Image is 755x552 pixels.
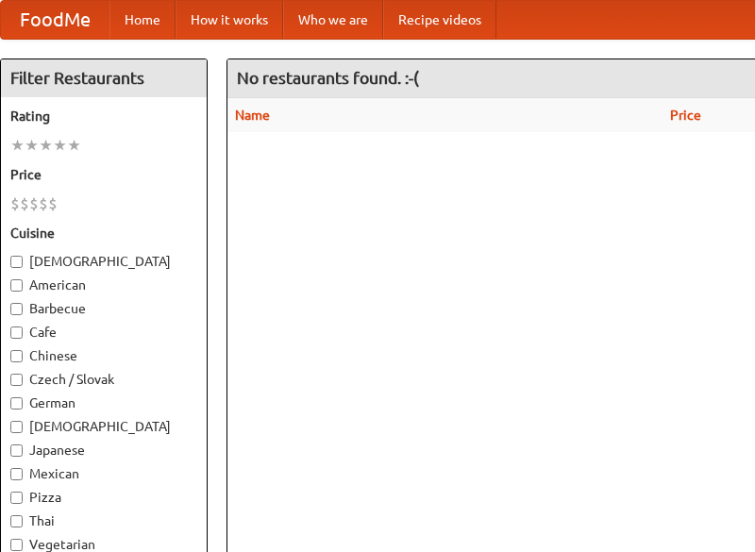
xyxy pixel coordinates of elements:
input: Barbecue [10,303,23,315]
li: $ [20,193,29,214]
input: [DEMOGRAPHIC_DATA] [10,256,23,268]
a: Who we are [283,1,383,39]
input: Thai [10,515,23,527]
input: Vegetarian [10,539,23,551]
input: Czech / Slovak [10,374,23,386]
a: Name [235,108,270,123]
h5: Rating [10,107,197,125]
label: [DEMOGRAPHIC_DATA] [10,417,197,436]
li: ★ [53,135,67,156]
input: Pizza [10,492,23,504]
a: Home [109,1,176,39]
input: [DEMOGRAPHIC_DATA] [10,421,23,433]
input: Japanese [10,444,23,457]
li: $ [48,193,58,214]
label: Japanese [10,441,197,460]
a: FoodMe [1,1,109,39]
li: $ [10,193,20,214]
li: ★ [25,135,39,156]
h5: Cuisine [10,224,197,243]
li: ★ [67,135,81,156]
label: Barbecue [10,299,197,318]
input: Mexican [10,468,23,480]
label: American [10,276,197,294]
label: Czech / Slovak [10,370,197,389]
li: ★ [39,135,53,156]
input: Cafe [10,326,23,339]
label: Mexican [10,464,197,483]
input: Chinese [10,350,23,362]
li: $ [39,193,48,214]
h5: Price [10,165,197,184]
li: ★ [10,135,25,156]
h4: Filter Restaurants [1,59,207,97]
label: German [10,393,197,412]
li: $ [29,193,39,214]
a: Recipe videos [383,1,496,39]
label: Pizza [10,488,197,507]
input: American [10,279,23,292]
input: German [10,397,23,410]
label: Chinese [10,346,197,365]
a: How it works [176,1,283,39]
label: Cafe [10,323,197,342]
label: Thai [10,511,197,530]
a: Price [670,108,701,123]
ng-pluralize: No restaurants found. :-( [237,69,419,87]
label: [DEMOGRAPHIC_DATA] [10,252,197,271]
